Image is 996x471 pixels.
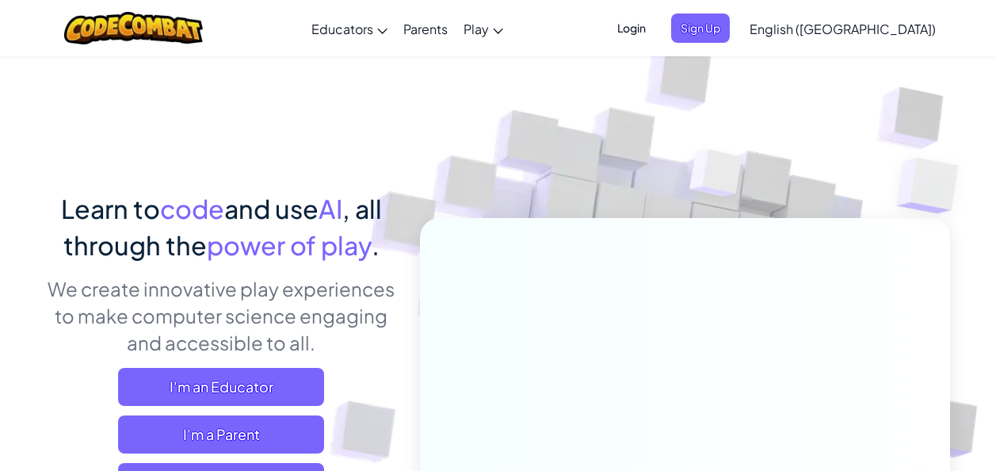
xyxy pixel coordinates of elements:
[311,21,373,37] span: Educators
[464,21,489,37] span: Play
[118,368,324,406] a: I'm an Educator
[608,13,655,43] button: Login
[160,193,224,224] span: code
[742,7,944,50] a: English ([GEOGRAPHIC_DATA])
[659,118,773,236] img: Overlap cubes
[671,13,730,43] button: Sign Up
[372,229,380,261] span: .
[61,193,160,224] span: Learn to
[303,7,395,50] a: Educators
[224,193,319,224] span: and use
[319,193,342,224] span: AI
[118,415,324,454] a: I'm a Parent
[47,275,396,356] p: We create innovative play experiences to make computer science engaging and accessible to all.
[64,12,203,44] img: CodeCombat logo
[750,21,936,37] span: English ([GEOGRAPHIC_DATA])
[207,229,372,261] span: power of play
[395,7,456,50] a: Parents
[456,7,511,50] a: Play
